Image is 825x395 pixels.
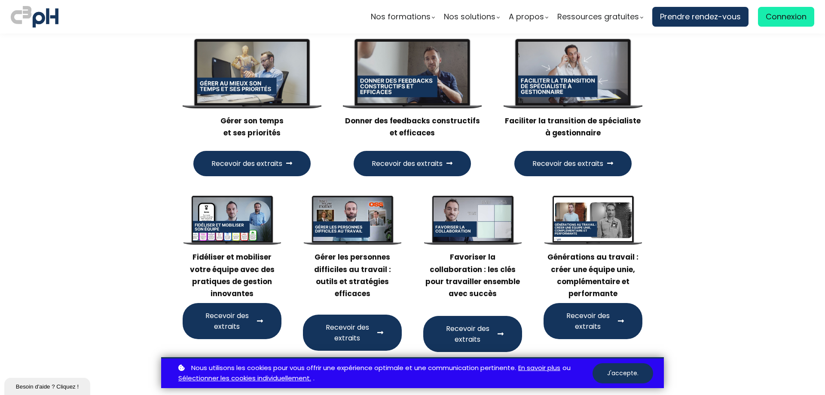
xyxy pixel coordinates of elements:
[314,252,391,298] strong: Gérer les personnes difficiles au travail : outils et stratégies efficaces
[547,252,639,298] b: Générations au travail : créer une équipe unie, complémentaire et performante
[183,303,281,339] button: Recevoir des extraits
[509,10,544,23] span: A propos
[766,10,807,23] span: Connexion
[444,10,495,23] span: Nos solutions
[371,10,431,23] span: Nos formations
[321,322,373,343] span: Recevoir des extraits
[211,158,282,169] span: Recevoir des extraits
[562,310,614,332] span: Recevoir des extraits
[557,10,639,23] span: Ressources gratuites
[441,323,494,345] span: Recevoir des extraits
[544,303,642,339] button: Recevoir des extraits
[505,116,641,138] strong: Faciliter la transition de spécialiste à gestionnaire
[372,158,443,169] span: Recevoir des extraits
[345,116,480,138] strong: Donner des feedbacks constructifs et efficaces
[4,376,92,395] iframe: chat widget
[176,363,593,384] p: ou .
[652,7,749,27] a: Prendre rendez-vous
[532,158,603,169] span: Recevoir des extraits
[191,363,516,374] span: Nous utilisons les cookies pour vous offrir une expérience optimale et une communication pertinente.
[423,316,522,352] button: Recevoir des extraits
[425,252,520,298] strong: Favoriser la collaboration : les clés pour travailler ensemble avec succès
[190,252,275,298] strong: Fidéliser et mobiliser votre équipe avec des pratiques de gestion innovantes
[593,363,653,383] button: J'accepte.
[220,116,284,138] strong: Gérer son temps et ses priorités
[514,151,632,176] button: Recevoir des extraits
[354,151,471,176] button: Recevoir des extraits
[758,7,814,27] a: Connexion
[178,373,311,384] a: Sélectionner les cookies individuellement.
[193,151,311,176] button: Recevoir des extraits
[201,310,253,332] span: Recevoir des extraits
[518,363,560,374] a: En savoir plus
[660,10,741,23] span: Prendre rendez-vous
[11,4,58,29] img: logo C3PH
[303,315,402,351] button: Recevoir des extraits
